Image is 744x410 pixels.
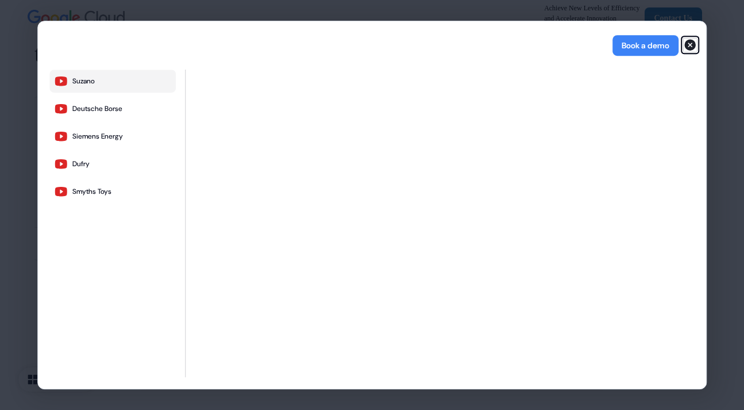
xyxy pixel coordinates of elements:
[612,35,679,56] button: Book a demo
[72,76,95,86] div: Suzano
[49,180,176,203] button: Smyths Toys
[49,125,176,148] button: Siemens Energy
[49,70,176,93] button: Suzano
[72,104,122,113] div: Deutsche Borse
[72,159,90,168] div: Dufry
[72,187,111,196] div: Smyths Toys
[49,152,176,175] button: Dufry
[72,132,123,141] div: Siemens Energy
[49,97,176,120] button: Deutsche Borse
